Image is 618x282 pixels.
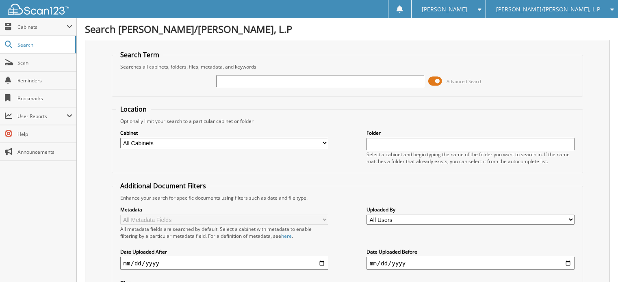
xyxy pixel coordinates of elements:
[366,129,575,136] label: Folder
[422,7,467,12] span: [PERSON_NAME]
[17,41,71,48] span: Search
[17,77,72,84] span: Reminders
[120,257,328,270] input: start
[120,248,328,255] label: Date Uploaded After
[447,78,483,84] span: Advanced Search
[366,151,575,165] div: Select a cabinet and begin typing the name of the folder you want to search in. If the name match...
[120,226,328,239] div: All metadata fields are searched by default. Select a cabinet with metadata to enable filtering b...
[17,95,72,102] span: Bookmarks
[366,257,575,270] input: end
[17,24,67,30] span: Cabinets
[116,181,210,190] legend: Additional Document Filters
[17,149,72,155] span: Announcements
[116,50,163,59] legend: Search Term
[85,22,610,36] h1: Search [PERSON_NAME]/[PERSON_NAME], L.P
[116,118,579,125] div: Optionally limit your search to a particular cabinet or folder
[116,105,151,114] legend: Location
[8,4,69,15] img: scan123-logo-white.svg
[577,243,618,282] iframe: Chat Widget
[366,248,575,255] label: Date Uploaded Before
[116,63,579,70] div: Searches all cabinets, folders, files, metadata, and keywords
[120,129,328,136] label: Cabinet
[17,59,72,66] span: Scan
[116,194,579,201] div: Enhance your search for specific documents using filters such as date and file type.
[17,113,67,120] span: User Reports
[496,7,600,12] span: [PERSON_NAME]/[PERSON_NAME], L.P
[17,131,72,138] span: Help
[366,206,575,213] label: Uploaded By
[281,232,292,239] a: here
[120,206,328,213] label: Metadata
